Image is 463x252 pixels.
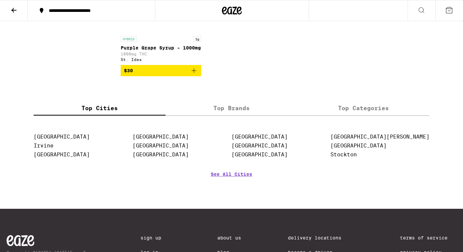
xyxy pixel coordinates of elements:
[34,142,53,149] a: Irvine
[231,151,288,158] a: [GEOGRAPHIC_DATA]
[297,101,429,115] label: Top Categories
[231,134,288,140] a: [GEOGRAPHIC_DATA]
[193,36,201,42] p: 1g
[34,101,166,115] label: Top Cities
[121,45,201,50] p: Purple Grape Syrup - 1000mg
[121,57,201,62] div: St. Ides
[166,101,297,115] label: Top Brands
[288,235,353,240] a: Delivery Locations
[211,172,252,196] a: See All Cities
[124,68,133,73] span: $30
[121,65,201,76] button: Add to bag
[400,235,456,240] a: Terms of Service
[121,36,137,42] p: HYBRID
[34,101,429,116] div: tabs
[133,142,189,149] a: [GEOGRAPHIC_DATA]
[140,235,170,240] a: Sign Up
[330,142,386,149] a: [GEOGRAPHIC_DATA]
[231,142,288,149] a: [GEOGRAPHIC_DATA]
[34,134,90,140] a: [GEOGRAPHIC_DATA]
[133,151,189,158] a: [GEOGRAPHIC_DATA]
[121,52,201,56] p: 1000mg THC
[34,151,90,158] a: [GEOGRAPHIC_DATA]
[330,134,429,140] a: [GEOGRAPHIC_DATA][PERSON_NAME]
[217,235,241,240] a: About Us
[133,134,189,140] a: [GEOGRAPHIC_DATA]
[330,151,357,158] a: Stockton
[4,5,47,10] span: Hi. Need any help?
